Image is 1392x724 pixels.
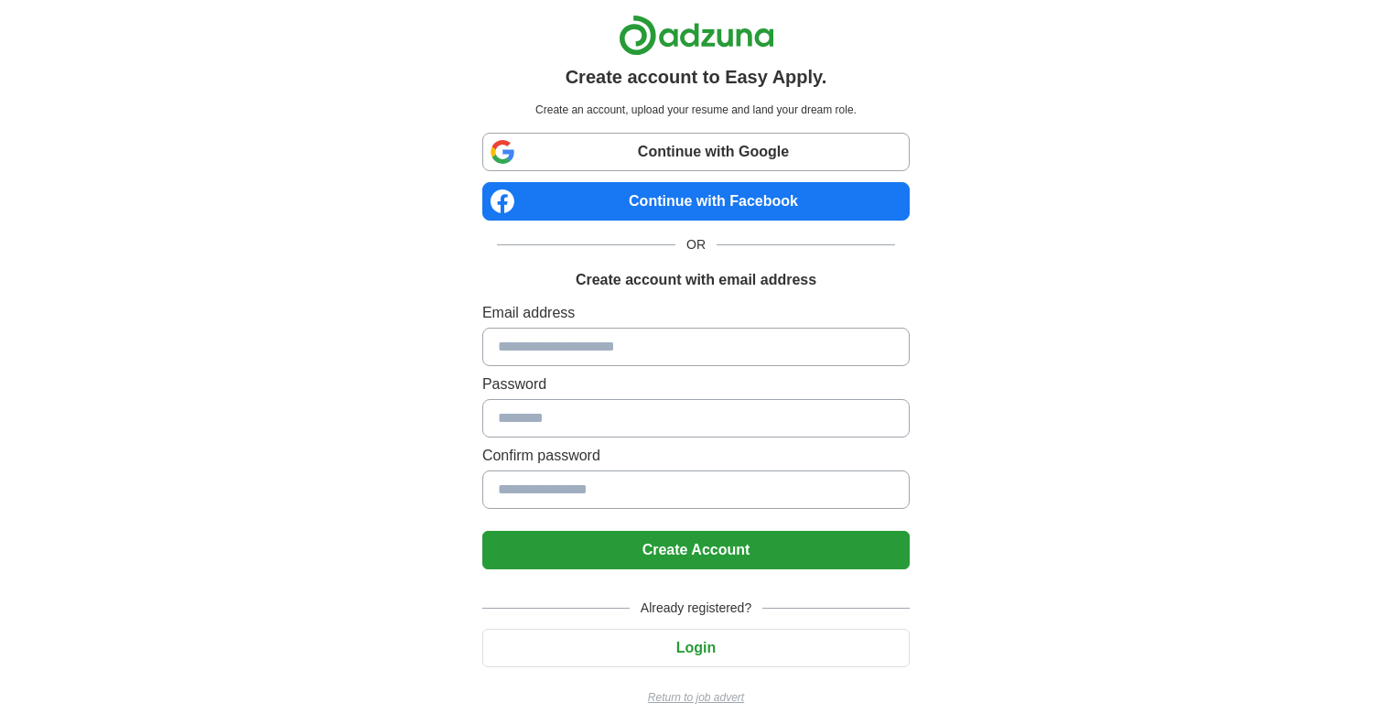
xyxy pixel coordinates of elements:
a: Return to job advert [482,689,910,706]
label: Confirm password [482,445,910,467]
label: Password [482,373,910,395]
a: Continue with Google [482,133,910,171]
p: Create an account, upload your resume and land your dream role. [486,102,906,118]
a: Login [482,640,910,655]
span: Already registered? [630,599,762,618]
h1: Create account to Easy Apply. [566,63,827,91]
span: OR [675,235,717,254]
button: Create Account [482,531,910,569]
a: Continue with Facebook [482,182,910,221]
h1: Create account with email address [576,269,816,291]
button: Login [482,629,910,667]
img: Adzuna logo [619,15,774,56]
label: Email address [482,302,910,324]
